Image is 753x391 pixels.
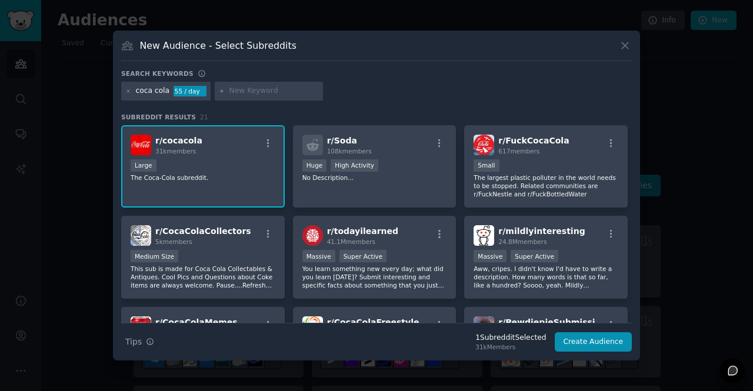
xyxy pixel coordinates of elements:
[174,86,206,96] div: 55 / day
[474,159,499,172] div: Small
[125,336,142,348] span: Tips
[327,318,419,327] span: r/ CocaColaFreestyle
[475,343,546,351] div: 31k Members
[131,265,275,289] p: This sub is made for Coca Cola Collectables & Antiques. Cool Pics and Questions about Coke items ...
[511,250,558,262] div: Super Active
[498,318,611,327] span: r/ PewdiepieSubmissions
[498,226,585,236] span: r/ mildlyinteresting
[327,226,398,236] span: r/ todayilearned
[131,173,275,182] p: The Coca-Cola subreddit.
[475,333,546,343] div: 1 Subreddit Selected
[229,86,319,96] input: New Keyword
[131,250,178,262] div: Medium Size
[131,225,151,246] img: CocaColaCollectors
[131,316,151,337] img: CocaColaMemes
[302,316,323,337] img: CocaColaFreestyle
[555,332,632,352] button: Create Audience
[302,173,447,182] p: No Description...
[327,136,357,145] span: r/ Soda
[155,136,202,145] span: r/ cocacola
[302,250,335,262] div: Massive
[339,250,387,262] div: Super Active
[121,332,158,352] button: Tips
[474,173,618,198] p: The largest plastic polluter in the world needs to be stopped. Related communities are r/FuckNest...
[302,265,447,289] p: You learn something new every day; what did you learn [DATE]? Submit interesting and specific fac...
[131,135,151,155] img: cocacola
[474,135,494,155] img: FuckCocaCola
[474,225,494,246] img: mildlyinteresting
[140,39,296,52] h3: New Audience - Select Subreddits
[200,113,208,121] span: 21
[474,250,507,262] div: Massive
[136,86,170,96] div: coca cola
[131,159,156,172] div: Large
[331,159,378,172] div: High Activity
[327,238,375,245] span: 41.1M members
[474,316,494,337] img: PewdiepieSubmissions
[121,69,194,78] h3: Search keywords
[498,238,547,245] span: 24.8M members
[155,148,196,155] span: 31k members
[121,113,196,121] span: Subreddit Results
[155,238,192,245] span: 5k members
[155,226,251,236] span: r/ CocaColaCollectors
[498,148,539,155] span: 617 members
[155,318,238,327] span: r/ CocaColaMemes
[498,136,569,145] span: r/ FuckCocaCola
[302,159,327,172] div: Huge
[474,265,618,289] p: Aww, cripes. I didn't know I'd have to write a description. How many words is that so far, like a...
[302,225,323,246] img: todayilearned
[327,148,372,155] span: 108k members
